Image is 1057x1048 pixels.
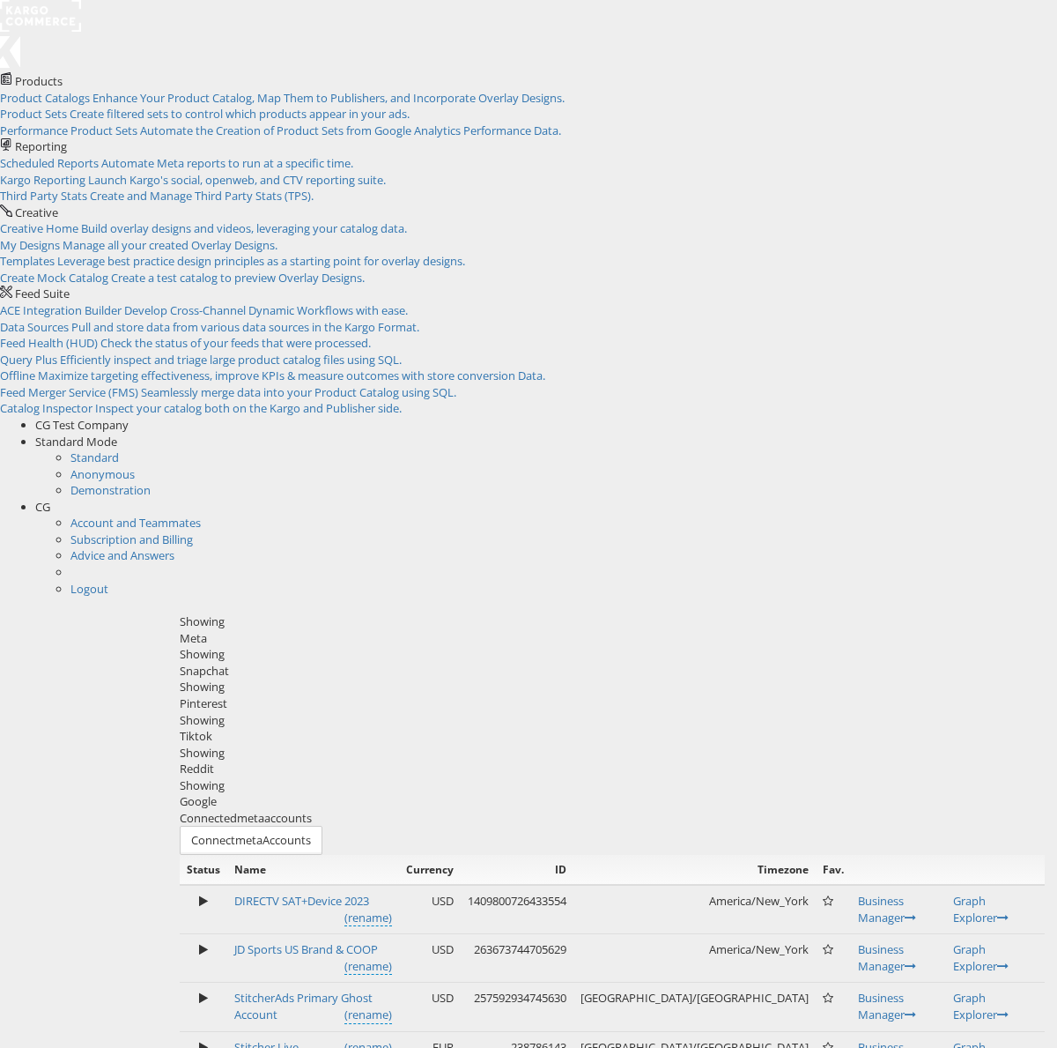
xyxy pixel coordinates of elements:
[180,646,1045,663] div: Showing
[344,958,392,976] a: (rename)
[88,172,386,188] span: Launch Kargo's social, openweb, and CTV reporting suite.
[399,934,461,983] td: USD
[180,761,1045,777] div: Reddit
[227,855,399,885] th: Name
[461,934,573,983] td: 263673744705629
[60,352,402,368] span: Efficiently inspect and triage large product catalog files using SQL.
[234,990,373,1022] a: StitcherAds Primary Ghost Account
[70,450,119,465] a: Standard
[180,712,1045,729] div: Showing
[573,983,816,1031] td: [GEOGRAPHIC_DATA]/[GEOGRAPHIC_DATA]
[92,90,565,106] span: Enhance Your Product Catalog, Map Them to Publishers, and Incorporate Overlay Designs.
[180,826,322,855] button: ConnectmetaAccounts
[101,155,353,171] span: Automate Meta reports to run at a specific time.
[237,810,264,826] span: meta
[57,253,465,269] span: Leverage best practice design principles as a starting point for overlay designs.
[180,793,1045,810] div: Google
[15,204,58,220] span: Creative
[399,983,461,1031] td: USD
[70,482,151,498] a: Demonstration
[234,941,378,957] a: JD Sports US Brand & COOP
[95,400,402,416] span: Inspect your catalog both on the Kargo and Publisher side.
[180,613,1045,630] div: Showing
[180,855,227,885] th: Status
[70,531,193,547] a: Subscription and Billing
[35,434,117,450] span: Standard Mode
[235,832,262,848] span: meta
[38,368,545,383] span: Maximize targeting effectiveness, improve KPIs & measure outcomes with store conversion Data.
[573,855,816,885] th: Timezone
[15,73,63,89] span: Products
[35,499,50,515] span: CG
[461,885,573,934] td: 1409800726433554
[15,286,70,301] span: Feed Suite
[15,138,67,154] span: Reporting
[180,745,1045,762] div: Showing
[180,695,1045,712] div: Pinterest
[180,777,1045,794] div: Showing
[70,106,410,122] span: Create filtered sets to control which products appear in your ads.
[461,983,573,1031] td: 257592934745630
[858,941,916,974] a: Business Manager
[111,270,365,286] span: Create a test catalog to preview Overlay Designs.
[70,466,135,482] a: Anonymous
[70,581,108,597] a: Logout
[953,990,1009,1022] a: Graph Explorer
[70,515,201,531] a: Account and Teammates
[953,893,1009,925] a: Graph Explorer
[344,910,392,927] a: (rename)
[100,335,371,351] span: Check the status of your feeds that were processed.
[816,855,851,885] th: Fav.
[399,885,461,934] td: USD
[180,679,1045,695] div: Showing
[180,810,1045,827] div: Connected accounts
[953,941,1009,974] a: Graph Explorer
[63,237,277,253] span: Manage all your created Overlay Designs.
[124,302,408,318] span: Develop Cross-Channel Dynamic Workflows with ease.
[234,893,369,909] a: DIRECTV SAT+Device 2023
[573,885,816,934] td: America/New_York
[71,319,419,335] span: Pull and store data from various data sources in the Kargo Format.
[141,384,456,400] span: Seamlessly merge data into your Product Catalog using SQL.
[461,855,573,885] th: ID
[399,855,461,885] th: Currency
[858,893,916,925] a: Business Manager
[81,220,407,236] span: Build overlay designs and videos, leveraging your catalog data.
[140,123,561,138] span: Automate the Creation of Product Sets from Google Analytics Performance Data.
[70,547,174,563] a: Advice and Answers
[90,188,314,204] span: Create and Manage Third Party Stats (TPS).
[180,728,1045,745] div: Tiktok
[344,1007,392,1024] a: (rename)
[573,934,816,983] td: America/New_York
[858,990,916,1022] a: Business Manager
[180,630,1045,647] div: Meta
[35,417,129,433] span: CG Test Company
[180,663,1045,680] div: Snapchat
